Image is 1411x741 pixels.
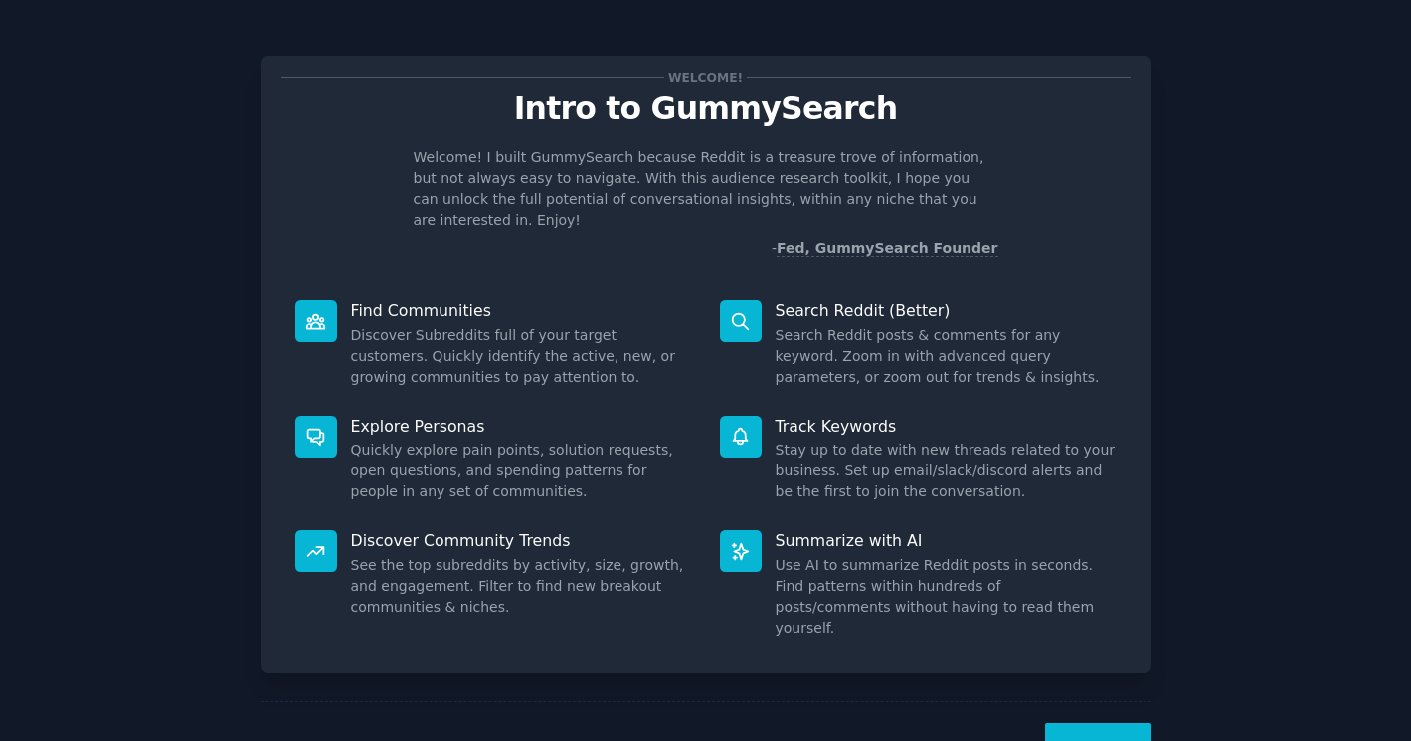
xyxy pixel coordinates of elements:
dd: See the top subreddits by activity, size, growth, and engagement. Filter to find new breakout com... [351,555,692,618]
p: Find Communities [351,300,692,321]
p: Discover Community Trends [351,530,692,551]
dd: Discover Subreddits full of your target customers. Quickly identify the active, new, or growing c... [351,325,692,388]
a: Fed, GummySearch Founder [777,240,998,257]
p: Welcome! I built GummySearch because Reddit is a treasure trove of information, but not always ea... [414,147,998,231]
dd: Quickly explore pain points, solution requests, open questions, and spending patterns for people ... [351,440,692,502]
p: Track Keywords [776,416,1117,437]
p: Explore Personas [351,416,692,437]
dd: Use AI to summarize Reddit posts in seconds. Find patterns within hundreds of posts/comments with... [776,555,1117,639]
p: Intro to GummySearch [281,92,1131,126]
div: - [772,238,998,259]
dd: Search Reddit posts & comments for any keyword. Zoom in with advanced query parameters, or zoom o... [776,325,1117,388]
dd: Stay up to date with new threads related to your business. Set up email/slack/discord alerts and ... [776,440,1117,502]
span: Welcome! [664,67,746,88]
p: Search Reddit (Better) [776,300,1117,321]
p: Summarize with AI [776,530,1117,551]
